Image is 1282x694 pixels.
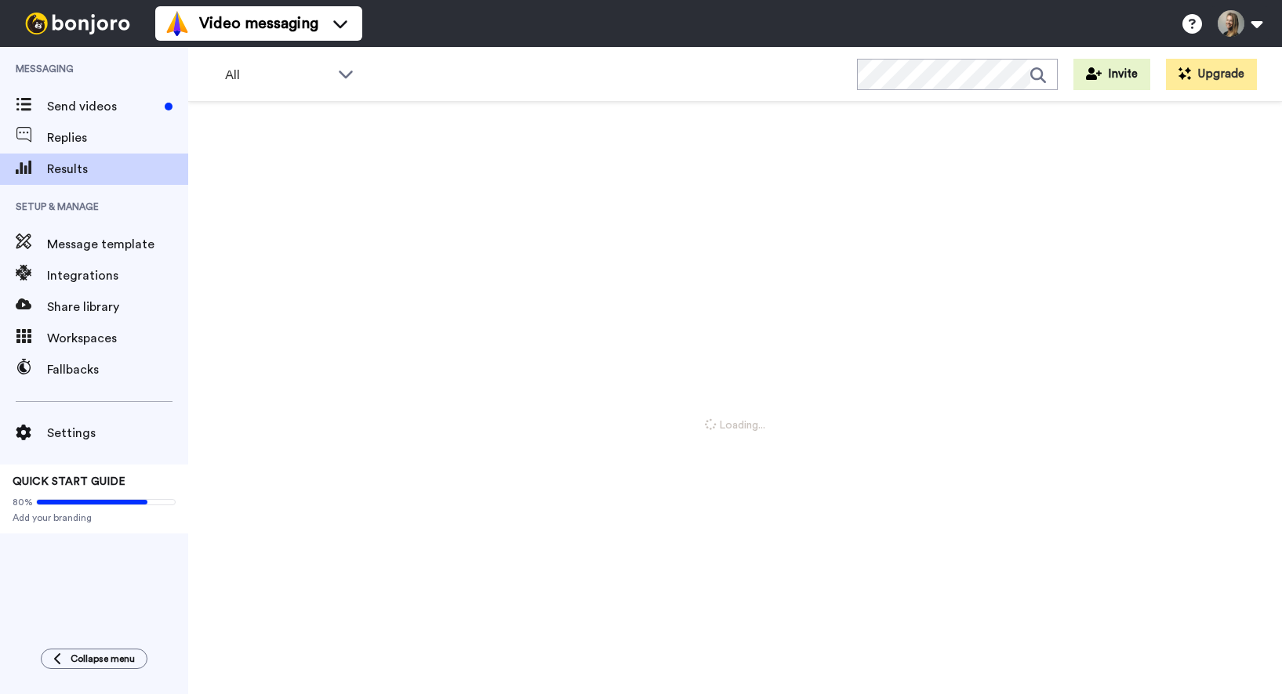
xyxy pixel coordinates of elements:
span: Fallbacks [47,360,188,379]
span: Share library [47,298,188,316]
span: Replies [47,128,188,147]
span: 80% [13,496,33,508]
span: Results [47,160,188,179]
span: Workspaces [47,329,188,348]
span: Integrations [47,266,188,285]
span: QUICK START GUIDE [13,476,125,487]
img: bj-logo-header-white.svg [19,13,136,34]
img: vm-color.svg [165,11,190,36]
button: Invite [1073,59,1150,90]
span: Collapse menu [71,652,135,665]
button: Collapse menu [41,649,147,669]
span: All [225,66,330,85]
span: Send videos [47,97,158,116]
button: Upgrade [1166,59,1257,90]
span: Video messaging [199,13,318,34]
span: Settings [47,424,188,443]
span: Add your branding [13,511,176,524]
span: Message template [47,235,188,254]
span: Loading... [705,417,765,433]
